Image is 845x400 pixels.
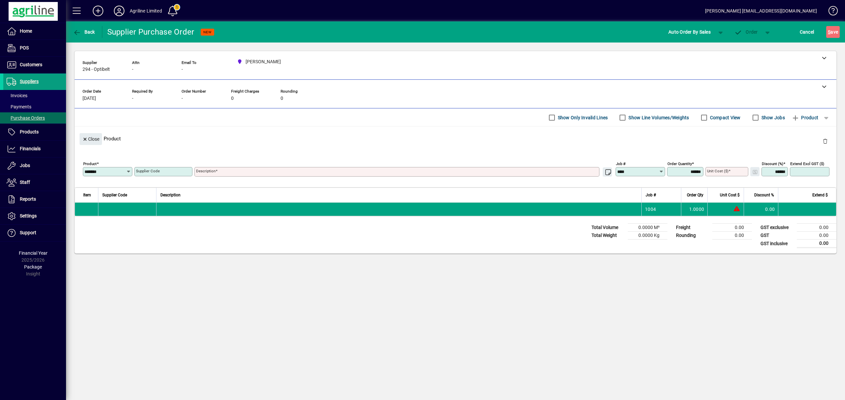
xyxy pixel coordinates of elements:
[797,224,836,232] td: 0.00
[667,161,692,166] mat-label: Order Quantity
[3,157,66,174] a: Jobs
[797,232,836,240] td: 0.00
[645,206,656,213] span: 1004
[24,264,42,270] span: Package
[19,250,48,256] span: Financial Year
[107,27,194,37] div: Supplier Purchase Order
[800,27,814,37] span: Cancel
[83,161,97,166] mat-label: Product
[681,203,707,216] td: 1.0000
[102,191,127,199] span: Supplier Code
[3,90,66,101] a: Invoices
[7,115,45,121] span: Purchase Orders
[705,6,817,16] div: [PERSON_NAME] [EMAIL_ADDRESS][DOMAIN_NAME]
[3,225,66,241] a: Support
[20,45,29,50] span: POS
[797,240,836,248] td: 0.00
[20,213,37,218] span: Settings
[826,26,840,38] button: Save
[109,5,130,17] button: Profile
[709,114,741,121] label: Compact View
[673,224,712,232] td: Freight
[83,96,96,101] span: [DATE]
[66,26,102,38] app-page-header-button: Back
[760,114,785,121] label: Show Jobs
[231,96,234,101] span: 0
[757,232,797,240] td: GST
[3,112,66,124] a: Purchase Orders
[665,26,714,38] button: Auto Order By Sales
[20,180,30,185] span: Staff
[281,96,283,101] span: 0
[87,5,109,17] button: Add
[557,114,608,121] label: Show Only Invalid Lines
[182,96,183,101] span: -
[203,30,212,34] span: NEW
[20,62,42,67] span: Customers
[7,93,27,98] span: Invoices
[712,224,752,232] td: 0.00
[3,124,66,140] a: Products
[130,6,162,16] div: Agriline Limited
[628,224,667,232] td: 0.0000 M³
[20,28,32,34] span: Home
[646,191,656,199] span: Job #
[707,169,728,173] mat-label: Unit Cost ($)
[196,169,216,173] mat-label: Description
[754,191,774,199] span: Discount %
[790,161,824,166] mat-label: Extend excl GST ($)
[757,240,797,248] td: GST inclusive
[3,174,66,191] a: Staff
[757,224,797,232] td: GST exclusive
[160,191,181,199] span: Description
[73,29,95,35] span: Back
[132,96,133,101] span: -
[628,232,667,240] td: 0.0000 Kg
[3,191,66,208] a: Reports
[824,1,837,23] a: Knowledge Base
[20,79,39,84] span: Suppliers
[588,232,628,240] td: Total Weight
[616,161,625,166] mat-label: Job #
[817,138,833,144] app-page-header-button: Delete
[3,208,66,224] a: Settings
[83,67,110,72] span: 294 - Optibelt
[720,191,740,199] span: Unit Cost $
[687,191,703,199] span: Order Qty
[798,26,816,38] button: Cancel
[182,67,183,72] span: -
[812,191,828,199] span: Extend $
[3,23,66,40] a: Home
[828,27,838,37] span: ave
[744,203,778,216] td: 0.00
[3,141,66,157] a: Financials
[828,29,830,35] span: S
[20,196,36,202] span: Reports
[20,146,41,151] span: Financials
[7,104,31,109] span: Payments
[588,224,628,232] td: Total Volume
[668,27,711,37] span: Auto Order By Sales
[82,134,99,145] span: Close
[3,57,66,73] a: Customers
[817,133,833,149] button: Delete
[731,26,761,38] button: Order
[712,232,752,240] td: 0.00
[20,230,36,235] span: Support
[83,191,91,199] span: Item
[71,26,97,38] button: Back
[132,67,133,72] span: -
[20,163,30,168] span: Jobs
[20,129,39,134] span: Products
[80,133,102,145] button: Close
[78,136,104,142] app-page-header-button: Close
[75,127,836,151] div: Product
[673,232,712,240] td: Rounding
[3,40,66,56] a: POS
[136,169,160,173] mat-label: Supplier Code
[3,101,66,112] a: Payments
[734,29,758,35] span: Order
[627,114,689,121] label: Show Line Volumes/Weights
[762,161,783,166] mat-label: Discount (%)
